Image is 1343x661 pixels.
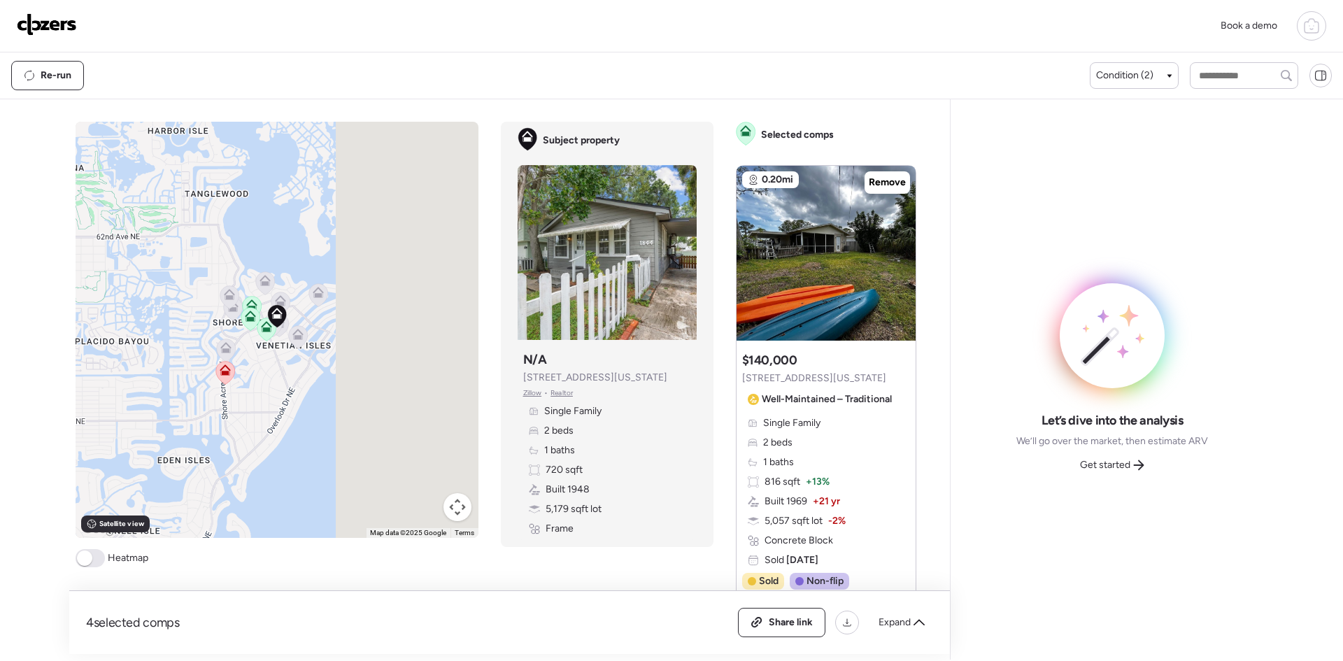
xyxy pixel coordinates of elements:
span: Let’s dive into the analysis [1042,412,1184,429]
span: Condition (2) [1096,69,1153,83]
span: 5,179 sqft lot [546,502,602,516]
span: [STREET_ADDRESS][US_STATE] [742,371,886,385]
span: Single Family [544,404,602,418]
span: 2 beds [544,424,574,438]
span: Map data ©2025 Google [370,529,446,536]
span: 2 beds [763,436,793,450]
span: 816 sqft [765,475,800,489]
span: [DATE] [784,554,818,566]
span: Single Family [763,416,820,430]
span: Realtor [550,388,573,399]
a: Open this area in Google Maps (opens a new window) [79,520,125,538]
span: + 13% [806,475,830,489]
span: Sold [765,553,818,567]
span: 5,057 sqft lot [765,514,823,528]
span: Concrete Block [765,534,833,548]
img: Google [79,520,125,538]
span: Well-Maintained – Traditional [762,392,892,406]
span: Share link [769,616,813,630]
span: Built 1948 [546,483,590,497]
span: 1 baths [763,455,794,469]
span: Heatmap [108,551,148,565]
span: Frame [546,522,574,536]
a: Terms (opens in new tab) [455,529,474,536]
span: Sold [759,574,779,588]
span: 720 sqft [546,463,583,477]
span: Satellite view [99,518,144,529]
h3: N/A [523,351,547,368]
button: Map camera controls [443,493,471,521]
span: + 21 yr [813,495,840,509]
span: 1 baths [544,443,575,457]
span: Get started [1080,458,1130,472]
span: Re-run [41,69,71,83]
span: Built 1969 [765,495,807,509]
span: Book a demo [1221,20,1277,31]
span: Remove [869,176,906,190]
span: Non-flip [806,574,844,588]
h3: $140,000 [742,352,797,369]
span: Expand [879,616,911,630]
span: Subject property [543,134,620,148]
img: Logo [17,13,77,36]
span: Selected comps [761,128,834,142]
span: 0.20mi [762,173,793,187]
span: 4 selected comps [86,614,180,631]
span: We’ll go over the market, then estimate ARV [1016,434,1208,448]
span: • [544,388,548,399]
span: -2% [828,514,846,528]
span: [STREET_ADDRESS][US_STATE] [523,371,667,385]
span: Zillow [523,388,542,399]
